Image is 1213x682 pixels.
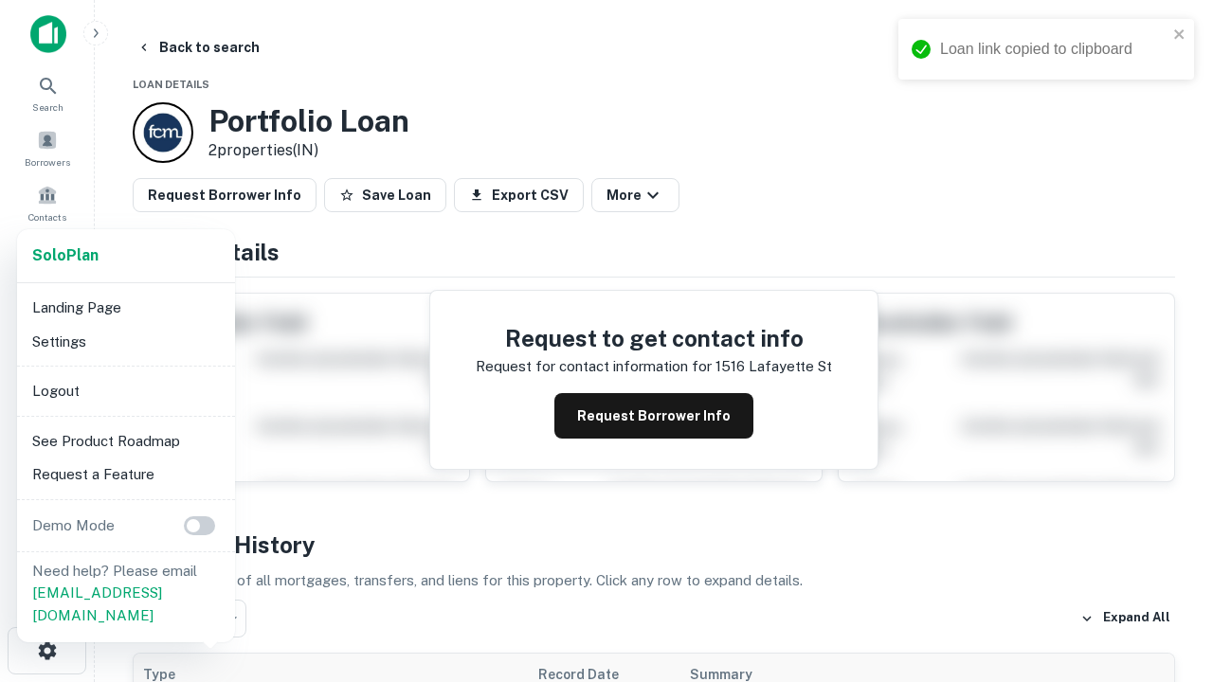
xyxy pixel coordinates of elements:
[25,291,227,325] li: Landing Page
[32,246,99,264] strong: Solo Plan
[1173,27,1186,45] button: close
[25,514,122,537] p: Demo Mode
[25,374,227,408] li: Logout
[25,424,227,458] li: See Product Roadmap
[32,244,99,267] a: SoloPlan
[32,584,162,623] a: [EMAIL_ADDRESS][DOMAIN_NAME]
[25,325,227,359] li: Settings
[32,560,220,627] p: Need help? Please email
[1118,530,1213,621] iframe: Chat Widget
[940,38,1168,61] div: Loan link copied to clipboard
[25,458,227,492] li: Request a Feature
